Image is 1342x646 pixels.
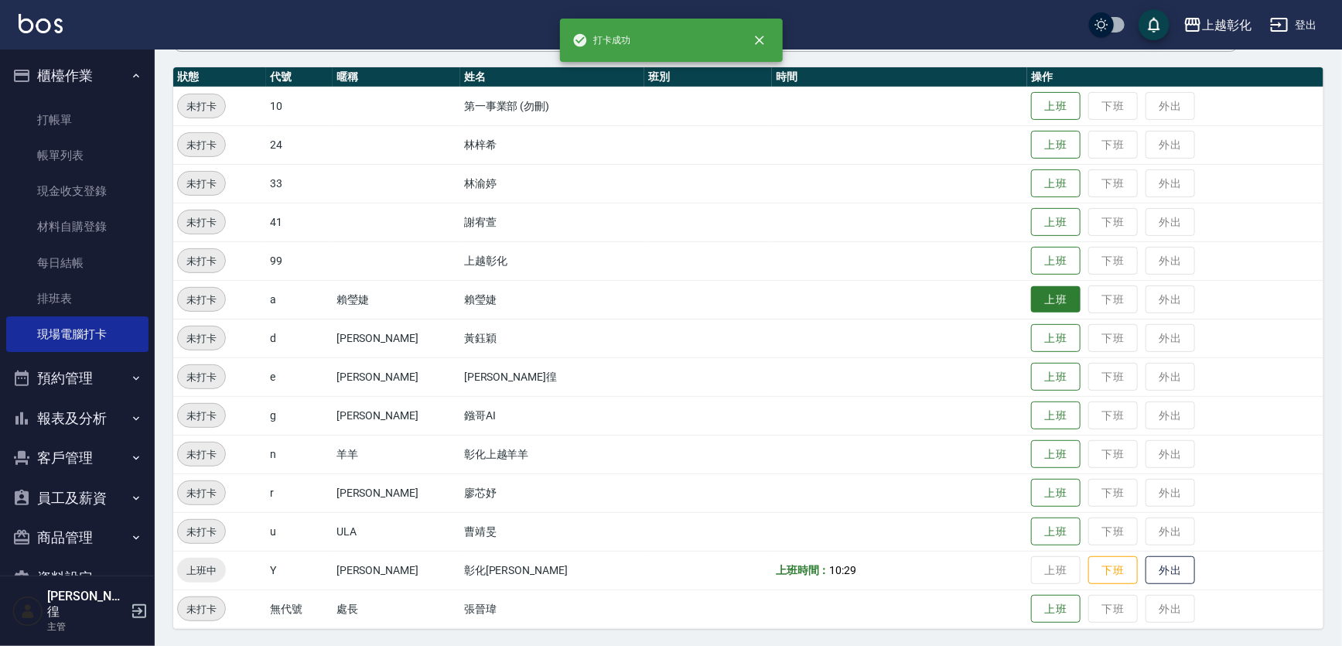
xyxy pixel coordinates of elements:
[333,473,460,512] td: [PERSON_NAME]
[266,473,333,512] td: r
[460,280,644,319] td: 賴瑩婕
[19,14,63,33] img: Logo
[173,67,266,87] th: 狀態
[333,590,460,628] td: 處長
[333,357,460,396] td: [PERSON_NAME]
[1031,440,1081,469] button: 上班
[1264,11,1323,39] button: 登出
[178,330,225,347] span: 未打卡
[1202,15,1252,35] div: 上越彰化
[266,512,333,551] td: u
[266,280,333,319] td: a
[1031,479,1081,508] button: 上班
[1031,518,1081,546] button: 上班
[6,173,149,209] a: 現金收支登錄
[6,478,149,518] button: 員工及薪資
[266,241,333,280] td: 99
[6,358,149,398] button: 預約管理
[6,316,149,352] a: 現場電腦打卡
[177,562,226,579] span: 上班中
[12,596,43,627] img: Person
[333,435,460,473] td: 羊羊
[572,32,631,48] span: 打卡成功
[460,512,644,551] td: 曹靖旻
[6,102,149,138] a: 打帳單
[178,485,225,501] span: 未打卡
[1088,556,1138,585] button: 下班
[460,551,644,590] td: 彰化[PERSON_NAME]
[1027,67,1323,87] th: 操作
[266,125,333,164] td: 24
[1031,324,1081,353] button: 上班
[6,138,149,173] a: 帳單列表
[460,590,644,628] td: 張晉瑋
[1031,131,1081,159] button: 上班
[460,125,644,164] td: 林梓希
[1146,556,1195,585] button: 外出
[6,518,149,558] button: 商品管理
[47,589,126,620] h5: [PERSON_NAME]徨
[772,67,1027,87] th: 時間
[1031,92,1081,121] button: 上班
[6,209,149,244] a: 材料自購登錄
[460,435,644,473] td: 彰化上越羊羊
[644,67,772,87] th: 班別
[460,67,644,87] th: 姓名
[266,551,333,590] td: Y
[460,203,644,241] td: 謝宥萱
[266,590,333,628] td: 無代號
[1031,595,1081,624] button: 上班
[333,280,460,319] td: 賴瑩婕
[178,292,225,308] span: 未打卡
[1031,402,1081,430] button: 上班
[178,408,225,424] span: 未打卡
[266,87,333,125] td: 10
[178,214,225,231] span: 未打卡
[1031,208,1081,237] button: 上班
[776,564,830,576] b: 上班時間：
[333,551,460,590] td: [PERSON_NAME]
[266,203,333,241] td: 41
[6,281,149,316] a: 排班表
[460,357,644,396] td: [PERSON_NAME]徨
[178,98,225,115] span: 未打卡
[1031,286,1081,313] button: 上班
[6,398,149,439] button: 報表及分析
[47,620,126,634] p: 主管
[743,23,777,57] button: close
[178,253,225,269] span: 未打卡
[266,396,333,435] td: g
[6,558,149,598] button: 資料設定
[266,319,333,357] td: d
[460,241,644,280] td: 上越彰化
[1177,9,1258,41] button: 上越彰化
[1031,363,1081,391] button: 上班
[178,524,225,540] span: 未打卡
[178,176,225,192] span: 未打卡
[6,438,149,478] button: 客戶管理
[830,564,857,576] span: 10:29
[460,396,644,435] td: 鏹哥AI
[1031,247,1081,275] button: 上班
[460,473,644,512] td: 廖芯妤
[333,67,460,87] th: 暱稱
[1139,9,1170,40] button: save
[6,56,149,96] button: 櫃檯作業
[333,512,460,551] td: ULA
[266,67,333,87] th: 代號
[460,319,644,357] td: 黃鈺穎
[178,137,225,153] span: 未打卡
[266,164,333,203] td: 33
[460,164,644,203] td: 林渝婷
[178,369,225,385] span: 未打卡
[266,357,333,396] td: e
[178,446,225,463] span: 未打卡
[6,245,149,281] a: 每日結帳
[333,319,460,357] td: [PERSON_NAME]
[1031,169,1081,198] button: 上班
[178,601,225,617] span: 未打卡
[460,87,644,125] td: 第一事業部 (勿刪)
[333,396,460,435] td: [PERSON_NAME]
[266,435,333,473] td: n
